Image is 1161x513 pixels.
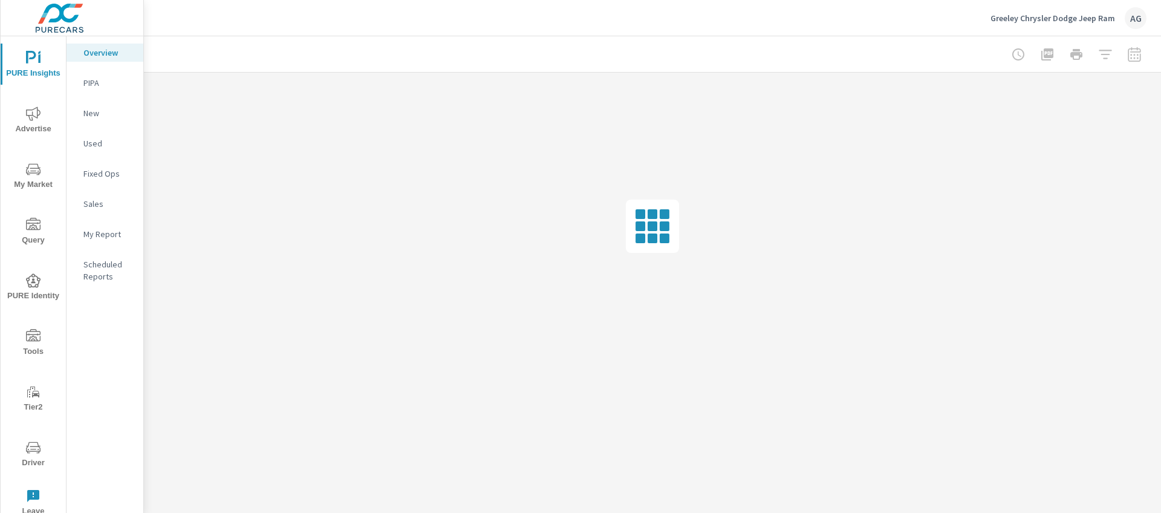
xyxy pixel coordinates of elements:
[83,107,134,119] p: New
[67,74,143,92] div: PIPA
[4,385,62,414] span: Tier2
[67,44,143,62] div: Overview
[4,162,62,192] span: My Market
[83,168,134,180] p: Fixed Ops
[83,137,134,149] p: Used
[67,195,143,213] div: Sales
[67,165,143,183] div: Fixed Ops
[4,218,62,247] span: Query
[83,77,134,89] p: PIPA
[4,51,62,80] span: PURE Insights
[67,104,143,122] div: New
[67,225,143,243] div: My Report
[67,134,143,152] div: Used
[1125,7,1146,29] div: AG
[4,273,62,303] span: PURE Identity
[4,329,62,359] span: Tools
[83,228,134,240] p: My Report
[83,198,134,210] p: Sales
[990,13,1115,24] p: Greeley Chrysler Dodge Jeep Ram
[83,258,134,283] p: Scheduled Reports
[4,106,62,136] span: Advertise
[67,255,143,286] div: Scheduled Reports
[83,47,134,59] p: Overview
[4,440,62,470] span: Driver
